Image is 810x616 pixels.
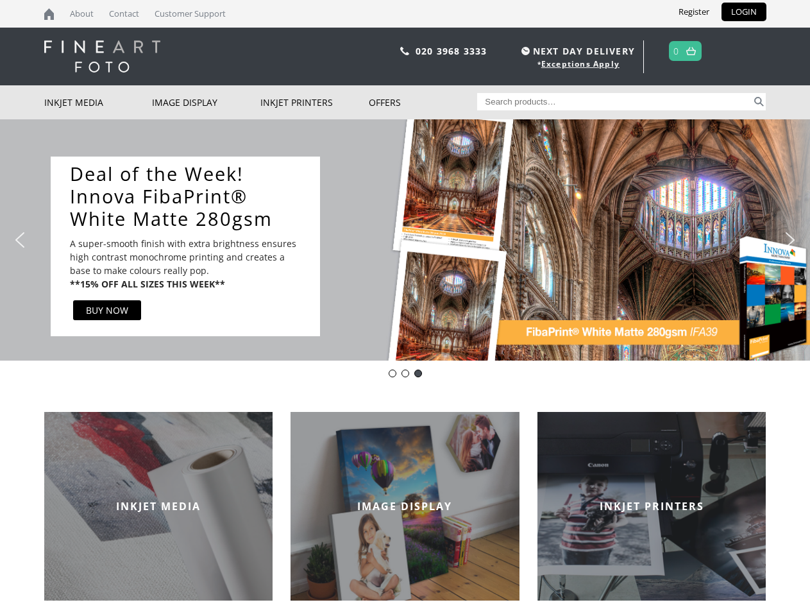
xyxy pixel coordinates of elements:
a: Exceptions Apply [541,58,620,69]
p: A super-smooth finish with extra brightness ensures high contrast monochrome printing and creates... [70,237,298,277]
a: Offers [369,85,477,119]
img: previous arrow [10,230,30,250]
img: basket.svg [686,47,696,55]
h2: INKJET MEDIA [44,499,273,513]
div: Innova-general [389,370,396,377]
div: BUY NOW [86,304,128,317]
button: Search [752,93,766,110]
a: 0 [673,42,679,60]
h2: IMAGE DISPLAY [291,499,519,513]
img: phone.svg [400,47,409,55]
img: next arrow [780,230,800,250]
a: Deal of the Week!Innova FibaPrint®White Matte 280gsm [70,163,314,230]
h2: INKJET PRINTERS [537,499,766,513]
a: Inkjet Media [44,85,153,119]
a: Image Display [152,85,260,119]
a: Register [669,3,719,21]
span: NEXT DAY DELIVERY [518,44,635,58]
div: Choose slide to display. [386,367,425,380]
a: 020 3968 3333 [416,45,487,57]
b: **15% OFF ALL SIZES THIS WEEK** [70,278,225,290]
a: Inkjet Printers [260,85,369,119]
img: logo-white.svg [44,40,160,73]
a: LOGIN [721,3,766,21]
div: DOTWEEK- IFA39 [414,370,422,377]
a: BUY NOW [73,300,141,320]
input: Search products… [477,93,752,110]
div: pinch book [401,370,409,377]
img: time.svg [521,47,530,55]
